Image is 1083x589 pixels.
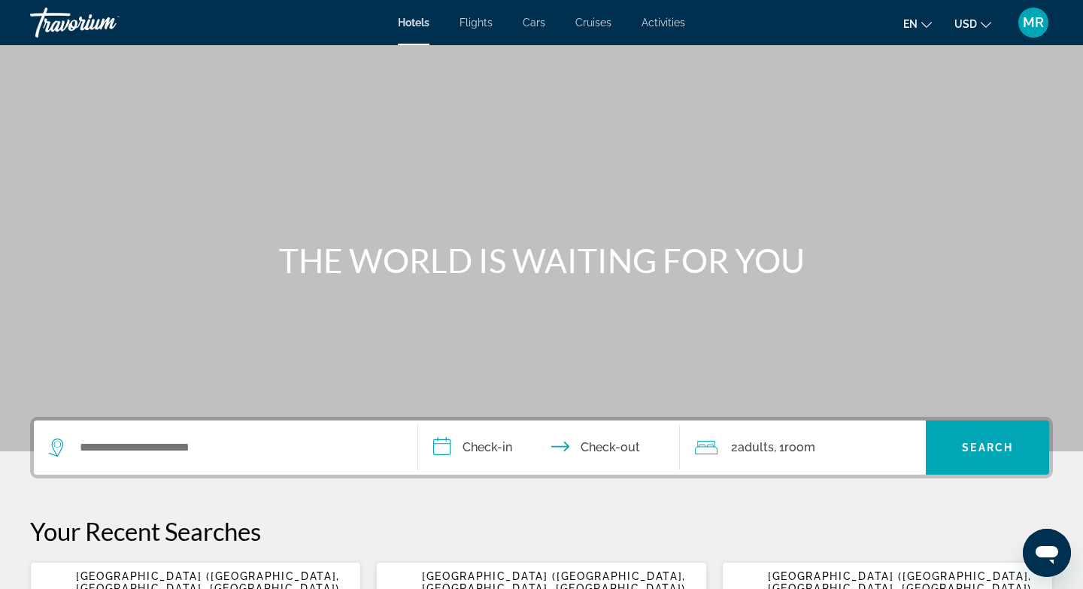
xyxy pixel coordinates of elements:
button: Search [926,420,1049,475]
span: en [903,18,918,30]
span: MR [1023,15,1044,30]
span: , 1 [774,437,815,458]
span: 2 [731,437,774,458]
a: Cruises [575,17,611,29]
div: Search widget [34,420,1049,475]
a: Travorium [30,3,180,42]
a: Activities [642,17,685,29]
button: Check in and out dates [418,420,680,475]
button: User Menu [1014,7,1053,38]
a: Flights [460,17,493,29]
iframe: Button to launch messaging window [1023,529,1071,577]
button: Travelers: 2 adults, 0 children [680,420,927,475]
span: Search [962,442,1013,454]
p: Your Recent Searches [30,516,1053,546]
span: Adults [738,440,774,454]
button: Change currency [954,13,991,35]
a: Hotels [398,17,429,29]
button: Change language [903,13,932,35]
h1: THE WORLD IS WAITING FOR YOU [259,241,824,280]
span: Room [784,440,815,454]
span: USD [954,18,977,30]
a: Cars [523,17,545,29]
